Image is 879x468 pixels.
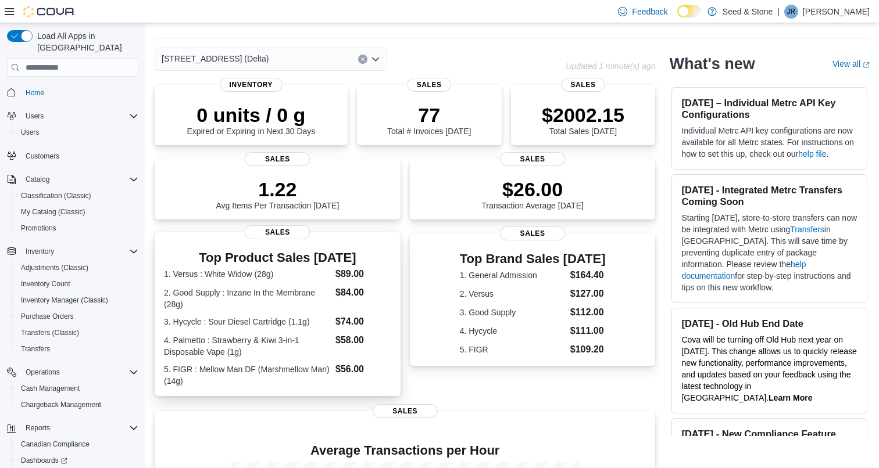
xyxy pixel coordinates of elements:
[26,368,60,377] span: Operations
[669,55,755,73] h2: What's new
[16,261,138,275] span: Adjustments (Classic)
[21,207,85,217] span: My Catalog (Classic)
[677,5,702,17] input: Dark Mode
[2,243,143,260] button: Inventory
[16,189,96,203] a: Classification (Classic)
[26,423,50,433] span: Reports
[26,247,54,256] span: Inventory
[460,325,566,337] dt: 4. Hycycle
[16,125,138,139] span: Users
[784,5,798,19] div: Jimmie Rao
[26,111,44,121] span: Users
[164,268,331,280] dt: 1. Versus : White Widow (28g)
[2,364,143,380] button: Operations
[500,226,565,240] span: Sales
[21,224,56,233] span: Promotions
[542,103,624,136] div: Total Sales [DATE]
[2,147,143,164] button: Customers
[162,52,269,66] span: [STREET_ADDRESS] (Delta)
[460,288,566,300] dt: 2. Versus
[16,381,84,395] a: Cash Management
[21,149,64,163] a: Customers
[164,251,391,265] h3: Top Product Sales [DATE]
[387,103,471,127] p: 77
[21,365,138,379] span: Operations
[681,335,856,402] span: Cova will be turning off Old Hub next year on [DATE]. This change allows us to quickly release ne...
[164,316,331,327] dt: 3. Hycycle : Sour Diesel Cartridge (1.1g)
[16,189,138,203] span: Classification (Classic)
[21,365,65,379] button: Operations
[12,124,143,141] button: Users
[769,393,812,402] strong: Learn More
[723,5,773,19] p: Seed & Stone
[21,109,138,123] span: Users
[632,6,667,17] span: Feedback
[12,260,143,276] button: Adjustments (Classic)
[23,6,76,17] img: Cova
[2,84,143,100] button: Home
[16,261,93,275] a: Adjustments (Classic)
[798,149,826,159] a: help file
[21,128,39,137] span: Users
[16,437,138,451] span: Canadian Compliance
[21,244,59,258] button: Inventory
[787,5,796,19] span: JR
[460,307,566,318] dt: 3. Good Supply
[220,78,283,92] span: Inventory
[26,175,49,184] span: Catalog
[387,103,471,136] div: Total # Invoices [DATE]
[164,444,646,458] h4: Average Transactions per Hour
[12,276,143,292] button: Inventory Count
[16,453,138,467] span: Dashboards
[803,5,870,19] p: [PERSON_NAME]
[566,62,655,71] p: Updated 1 minute(s) ago
[335,286,391,300] dd: $84.00
[21,244,138,258] span: Inventory
[16,437,94,451] a: Canadian Compliance
[2,108,143,124] button: Users
[12,188,143,204] button: Classification (Classic)
[21,384,80,393] span: Cash Management
[832,59,870,69] a: View allExternal link
[790,225,824,234] a: Transfers
[373,404,438,418] span: Sales
[16,309,78,323] a: Purchase Orders
[187,103,315,127] p: 0 units / 0 g
[681,125,857,160] p: Individual Metrc API key configurations are now available for all Metrc states. For instructions ...
[16,221,61,235] a: Promotions
[335,267,391,281] dd: $89.00
[21,149,138,163] span: Customers
[21,172,54,186] button: Catalog
[358,55,367,64] button: Clear input
[16,293,138,307] span: Inventory Manager (Classic)
[21,400,101,409] span: Chargeback Management
[16,326,138,340] span: Transfers (Classic)
[216,178,339,210] div: Avg Items Per Transaction [DATE]
[21,312,74,321] span: Purchase Orders
[570,268,606,282] dd: $164.40
[21,328,79,337] span: Transfers (Classic)
[335,315,391,329] dd: $74.00
[460,269,566,281] dt: 1. General Admission
[21,421,55,435] button: Reports
[408,78,451,92] span: Sales
[21,440,90,449] span: Canadian Compliance
[16,309,138,323] span: Purchase Orders
[777,5,780,19] p: |
[16,342,55,356] a: Transfers
[371,55,380,64] button: Open list of options
[21,191,91,200] span: Classification (Classic)
[12,220,143,236] button: Promotions
[21,109,48,123] button: Users
[863,62,870,69] svg: External link
[542,103,624,127] p: $2002.15
[12,436,143,452] button: Canadian Compliance
[2,420,143,436] button: Reports
[216,178,339,201] p: 1.22
[460,344,566,355] dt: 5. FIGR
[21,296,108,305] span: Inventory Manager (Classic)
[245,152,310,166] span: Sales
[12,341,143,357] button: Transfers
[570,324,606,338] dd: $111.00
[21,344,50,354] span: Transfers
